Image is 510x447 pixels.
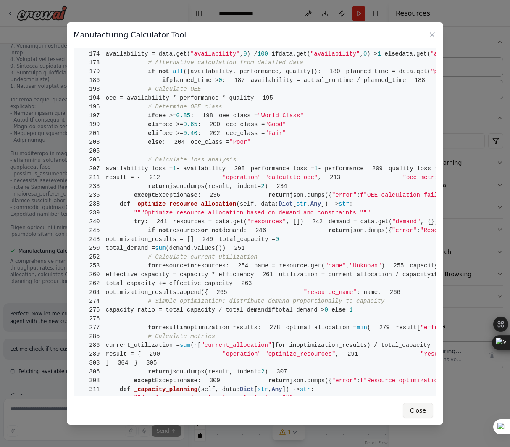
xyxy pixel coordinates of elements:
[286,342,289,349] span: r
[81,315,106,323] span: 276
[148,368,169,375] span: return
[247,218,286,225] span: "resources"
[357,324,367,331] span: min
[194,377,201,384] span: e:
[289,377,332,384] span: json.dumps({
[201,129,226,138] span: 202
[286,386,300,393] span: ) ->
[81,368,106,376] span: 306
[187,377,194,384] span: as
[310,386,314,393] span: :
[81,376,106,385] span: 308
[81,217,106,226] span: 240
[271,386,282,393] span: Any
[148,112,155,119] span: if
[226,130,265,137] span: oee_class =
[159,262,187,269] span: resource
[197,130,201,137] span: :
[173,68,183,75] span: all
[81,226,106,235] span: 245
[403,174,449,181] span: "oee_metrics"
[190,50,240,57] span: "availability"
[307,201,310,207] span: ,
[350,227,392,234] span: json.dumps({
[162,77,169,84] span: if
[148,217,173,226] span: 241
[360,192,448,198] span: f"OEE calculation failed:
[191,139,229,145] span: oee_class =
[310,201,321,207] span: Any
[421,351,502,357] span: "resource_optimization"
[346,68,431,75] span: planned_time = data.get(
[148,298,384,304] span: # Simple optimization: distribute demand proportionally to capacity
[364,164,389,173] span: 209
[339,350,364,359] span: 291
[194,235,219,244] span: 249
[371,323,396,332] span: 279
[389,165,438,172] span: quality_loss =
[304,289,357,296] span: "resource_name"
[421,218,438,225] span: , {})
[258,386,268,393] span: str
[81,244,106,253] span: 250
[226,77,406,84] span: availability = actual_runtime / planned_time
[265,121,286,128] span: "Good"
[81,280,233,287] span: total_capacity += effective_capacity
[162,139,166,145] span: :
[176,112,191,119] span: 0.85
[81,58,106,67] span: 178
[324,307,328,313] span: 0
[219,236,275,243] span: total_capacity =
[268,368,293,376] span: 307
[384,50,399,57] span: else
[261,368,264,375] span: 2
[134,395,293,402] span: """Perform capacity planning calculations."""
[222,174,261,181] span: "operation"
[81,351,141,357] span: result = {
[148,121,162,128] span: elif
[162,130,183,137] span: oee >=
[81,209,106,217] span: 239
[271,50,279,57] span: if
[339,201,349,207] span: str
[173,165,176,172] span: 1
[357,192,360,198] span: :
[81,138,106,147] span: 203
[81,253,106,262] span: 252
[279,201,293,207] span: Dict
[208,288,233,297] span: 265
[162,121,183,128] span: oee >=
[431,341,456,350] span: 287
[421,324,491,331] span: "effective_capacity"
[293,201,296,207] span: [
[169,183,261,190] span: json.dumps(result, indent=
[81,147,106,156] span: 205
[363,50,367,57] span: 0
[159,227,169,234] span: not
[197,121,201,128] span: :
[289,342,296,349] span: in
[81,341,106,350] span: 286
[81,235,106,244] span: 248
[350,262,381,269] span: "Unknown"
[279,50,310,57] span: data.get(
[148,183,169,190] span: return
[134,386,197,393] span: _capacity_planning
[141,350,166,359] span: 290
[332,192,357,198] span: "error"
[106,165,173,172] span: availability_loss =
[81,262,106,270] span: 253
[258,112,304,119] span: "World Class"
[106,245,155,251] span: total_demand =
[155,192,187,198] span: Exception
[155,112,176,119] span: oee >=
[194,192,201,198] span: e:
[265,174,318,181] span: "calculate_oee"
[81,67,106,76] span: 179
[201,342,271,349] span: "current_allocation"
[81,173,106,182] span: 211
[183,121,197,128] span: 0.65
[226,244,251,253] span: 251
[275,342,286,349] span: for
[81,129,106,138] span: 201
